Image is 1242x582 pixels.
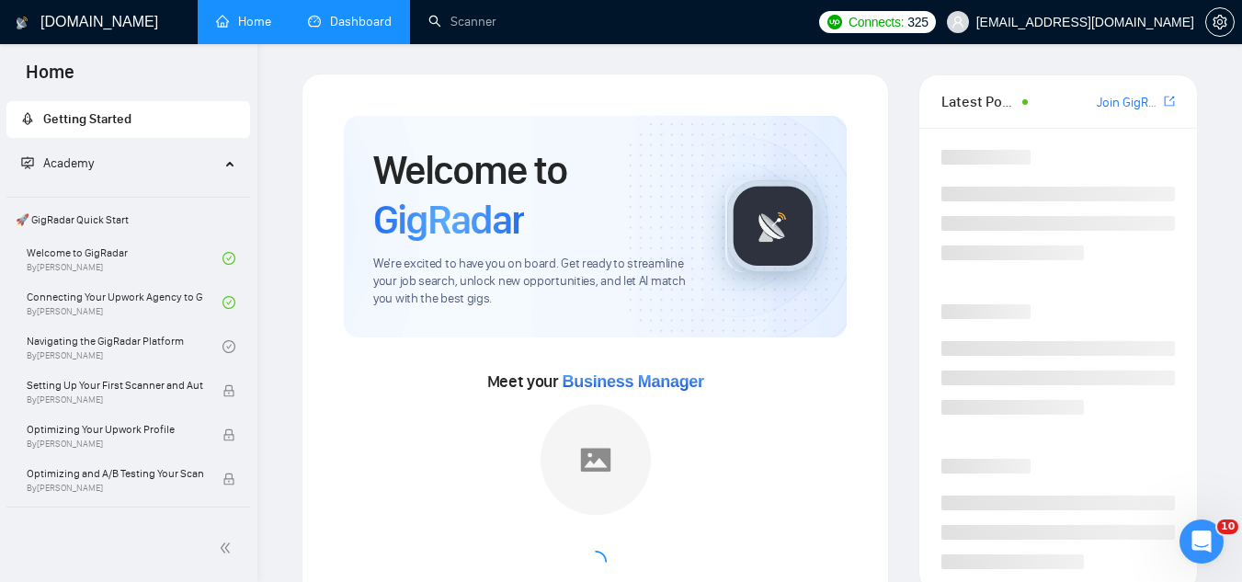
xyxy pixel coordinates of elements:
[16,8,28,38] img: logo
[43,111,131,127] span: Getting Started
[43,155,94,171] span: Academy
[27,376,203,394] span: Setting Up Your First Scanner and Auto-Bidder
[1164,93,1175,110] a: export
[1217,519,1238,534] span: 10
[27,326,222,367] a: Navigating the GigRadar PlatformBy[PERSON_NAME]
[1205,7,1235,37] button: setting
[1097,93,1160,113] a: Join GigRadar Slack Community
[222,296,235,309] span: check-circle
[373,145,696,245] h1: Welcome to
[827,15,842,29] img: upwork-logo.png
[21,156,34,169] span: fund-projection-screen
[8,201,248,238] span: 🚀 GigRadar Quick Start
[21,112,34,125] span: rocket
[951,16,964,29] span: user
[487,371,704,392] span: Meet your
[907,12,928,32] span: 325
[428,14,496,29] a: searchScanner
[222,384,235,397] span: lock
[1206,15,1234,29] span: setting
[8,511,248,548] span: 👑 Agency Success with GigRadar
[11,59,89,97] span: Home
[373,256,696,308] span: We're excited to have you on board. Get ready to streamline your job search, unlock new opportuni...
[27,439,203,450] span: By [PERSON_NAME]
[222,428,235,441] span: lock
[849,12,904,32] span: Connects:
[222,252,235,265] span: check-circle
[1164,94,1175,108] span: export
[373,195,524,245] span: GigRadar
[222,473,235,485] span: lock
[1179,519,1224,564] iframe: Intercom live chat
[941,90,1017,113] span: Latest Posts from the GigRadar Community
[308,14,392,29] a: dashboardDashboard
[1205,15,1235,29] a: setting
[27,282,222,323] a: Connecting Your Upwork Agency to GigRadarBy[PERSON_NAME]
[541,405,651,515] img: placeholder.png
[21,155,94,171] span: Academy
[6,101,250,138] li: Getting Started
[585,551,607,573] span: loading
[27,464,203,483] span: Optimizing and A/B Testing Your Scanner for Better Results
[219,539,237,557] span: double-left
[563,372,704,391] span: Business Manager
[27,238,222,279] a: Welcome to GigRadarBy[PERSON_NAME]
[27,394,203,405] span: By [PERSON_NAME]
[216,14,271,29] a: homeHome
[27,483,203,494] span: By [PERSON_NAME]
[27,420,203,439] span: Optimizing Your Upwork Profile
[222,340,235,353] span: check-circle
[727,180,819,272] img: gigradar-logo.png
